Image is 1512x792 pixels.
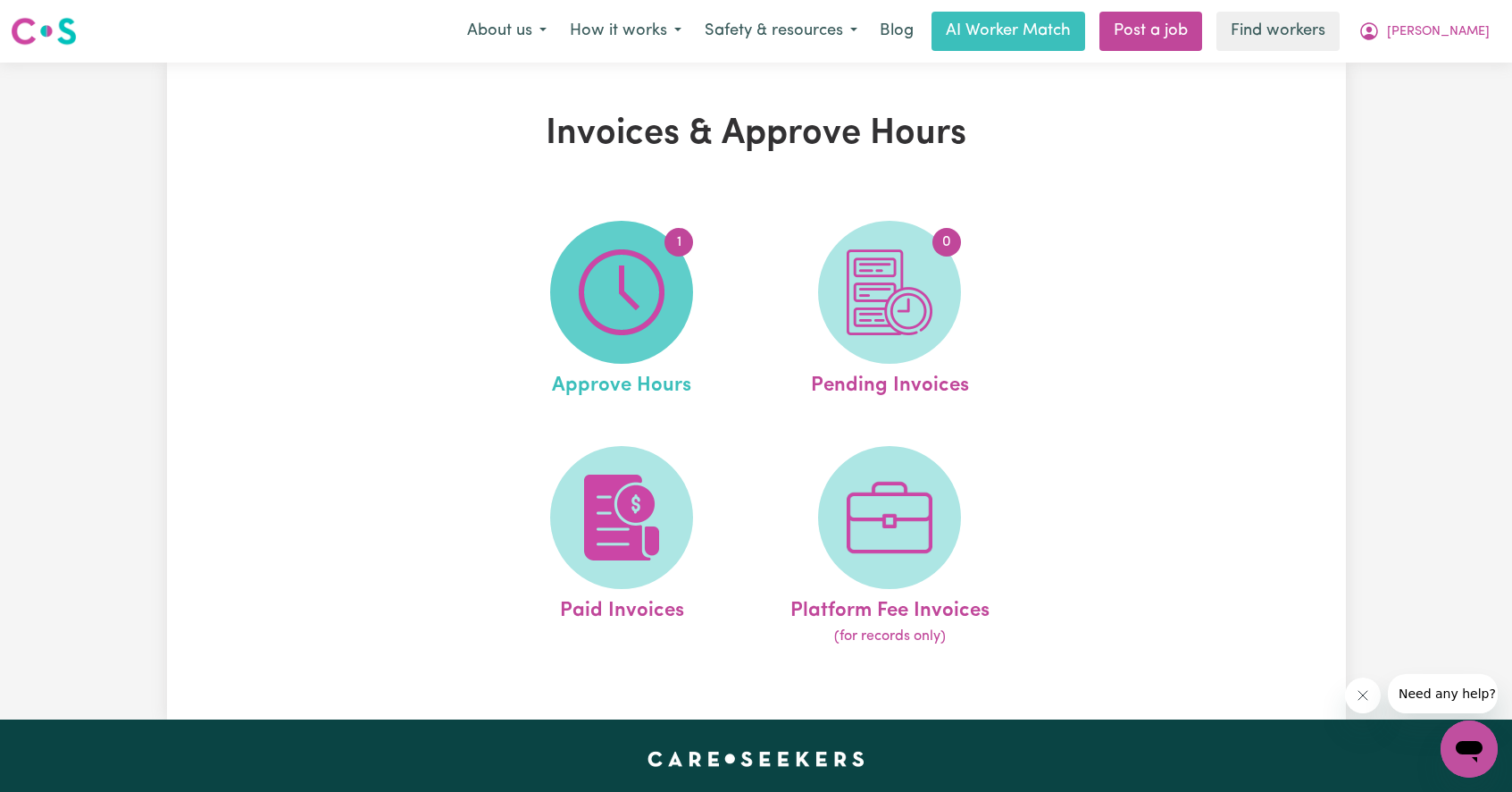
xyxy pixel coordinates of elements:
[1388,674,1498,713] iframe: Message from company
[560,589,684,627] span: Paid Invoices
[932,228,961,257] span: 0
[647,752,865,766] a: Careseekers home page
[834,626,946,647] span: (for records only)
[1441,720,1498,778] iframe: Button to launch messaging window
[811,364,969,401] span: Pending Invoices
[11,15,77,47] img: Careseekers logo
[374,113,1139,156] h1: Invoices & Approve Hours
[693,13,869,50] button: Safety & resources
[11,11,77,52] a: Careseekers logo
[664,228,693,257] span: 1
[869,12,924,51] a: Blog
[1099,12,1202,51] a: Post a job
[455,13,558,50] button: About us
[493,221,750,401] a: Approve Hours
[558,13,693,50] button: How it works
[790,589,990,627] span: Platform Fee Invoices
[931,12,1085,51] a: AI Worker Match
[1387,22,1490,42] span: [PERSON_NAME]
[761,221,1018,401] a: Pending Invoices
[761,446,1018,648] a: Platform Fee Invoices(for records only)
[1345,678,1381,713] iframe: Close message
[552,364,691,401] span: Approve Hours
[1347,13,1501,50] button: My Account
[493,446,750,648] a: Paid Invoices
[1216,12,1340,51] a: Find workers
